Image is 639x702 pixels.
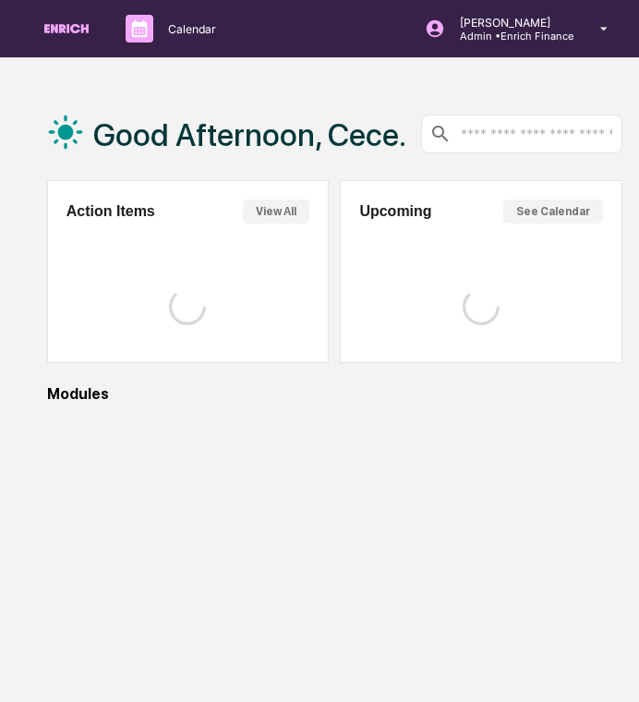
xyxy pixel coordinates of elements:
[47,385,622,403] div: Modules
[93,116,406,153] h1: Good Afternoon, Cece.
[243,200,309,224] button: View All
[445,16,573,30] p: [PERSON_NAME]
[359,203,431,220] h2: Upcoming
[153,22,225,36] p: Calendar
[44,24,89,34] img: logo
[66,203,155,220] h2: Action Items
[503,200,603,224] button: See Calendar
[445,30,573,42] p: Admin • Enrich Finance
